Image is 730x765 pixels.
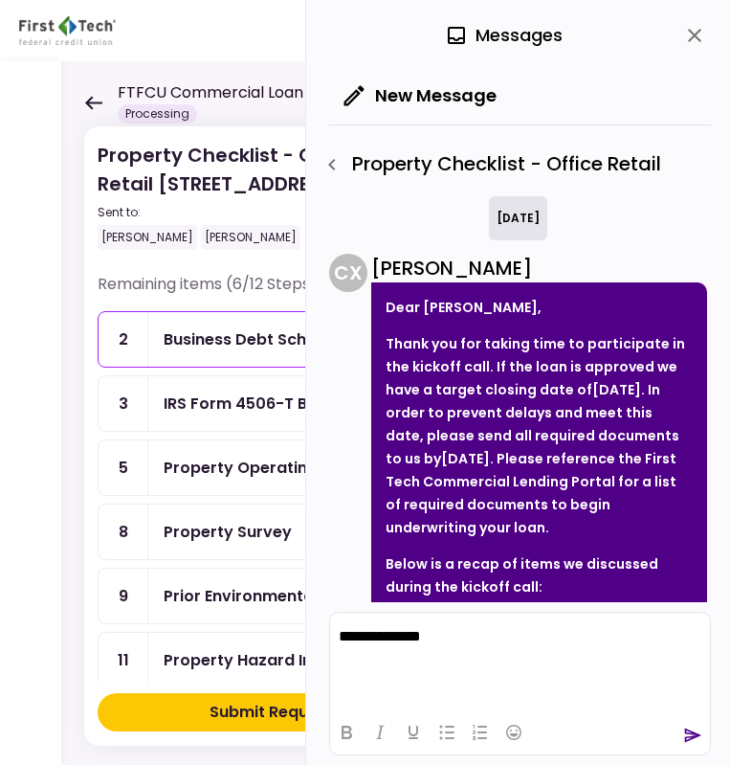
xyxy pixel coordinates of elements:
button: Numbered list [464,719,497,746]
div: Processing [118,104,197,124]
p: Below is a recap of items we discussed during the kickoff call: [386,552,693,598]
button: New Message [329,71,512,121]
img: Partner icon [19,16,116,45]
button: Italic [364,719,396,746]
div: [PERSON_NAME] [371,254,707,282]
div: Messages [445,21,563,50]
button: close [678,19,711,52]
div: Property Checklist - Office Retail [316,148,711,181]
button: send [683,726,702,745]
strong: [DATE] [441,449,490,468]
div: Submit Request [210,701,333,724]
div: Property Hazard Insurance Policy and Liability Insurance Policy [164,648,401,672]
button: Submit Request [98,693,444,731]
div: 5 [99,440,148,495]
div: 3 [99,376,148,431]
div: [PERSON_NAME] [98,225,197,250]
div: Property Checklist - Office Retail [STREET_ADDRESS] [98,141,413,250]
div: 2 [99,312,148,367]
iframe: Rich Text Area [330,613,710,709]
div: [DATE] [489,196,547,240]
h1: FTFCU Commercial Loan - [STREET_ADDRESS] [118,81,468,104]
a: 5Property Operating Statements [98,439,444,496]
div: Remaining items (6/12 Steps) [98,273,444,311]
div: Sent to: [98,204,413,221]
div: 8 [99,505,148,559]
a: 2Business Debt Schedule [98,311,444,368]
button: Underline [397,719,430,746]
div: Prior Environmental Phase I and/or Phase II [164,584,388,608]
div: Business Debt Schedule [164,327,349,351]
div: 11 [99,633,148,687]
p: Thank you for taking time to participate in the kickoff call. If the loan is approved we have a t... [386,332,693,539]
p: Dear [PERSON_NAME], [386,296,693,319]
a: 9Prior Environmental Phase I and/or Phase II [98,568,444,624]
a: 11Property Hazard Insurance Policy and Liability Insurance Policy [98,632,444,688]
button: Bullet list [431,719,463,746]
a: 8Property Survey [98,504,444,560]
div: [PERSON_NAME] [201,225,300,250]
a: 3IRS Form 4506-T Borroweruploaded [98,375,444,432]
div: Property Operating Statements [164,456,410,480]
div: Property Survey [164,520,292,544]
div: C X [329,254,367,292]
button: Bold [330,719,363,746]
div: 9 [99,569,148,623]
div: IRS Form 4506-T Borrower [164,392,319,416]
strong: [DATE] [592,380,641,399]
button: Emojis [498,719,530,746]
